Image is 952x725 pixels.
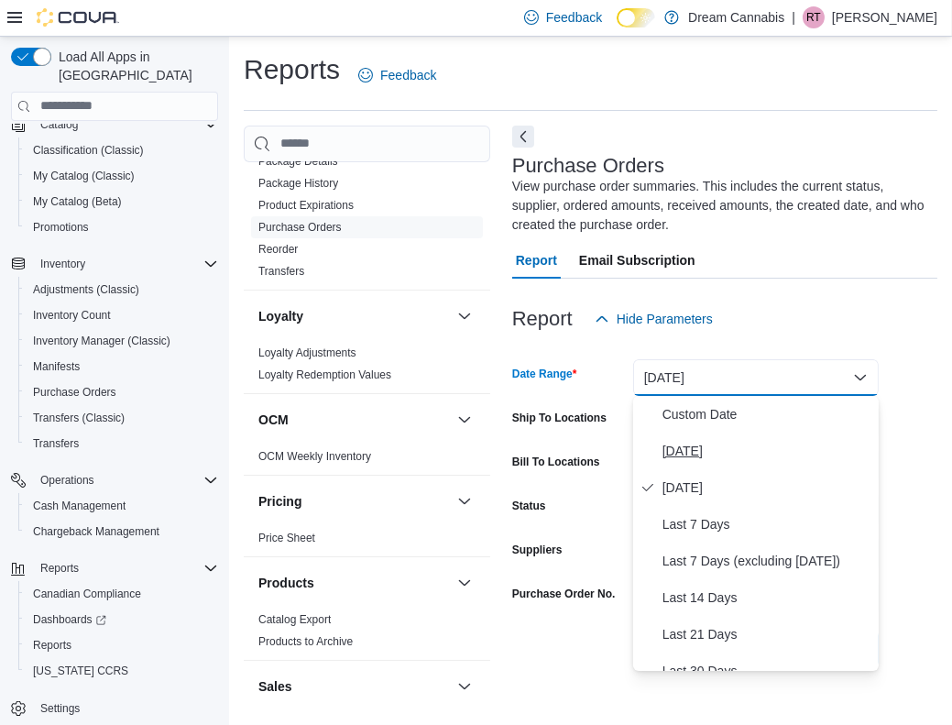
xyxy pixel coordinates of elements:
[18,632,225,658] button: Reports
[258,177,338,190] a: Package History
[258,307,303,325] h3: Loyalty
[832,6,937,28] p: [PERSON_NAME]
[579,242,695,279] span: Email Subscription
[18,302,225,328] button: Inventory Count
[26,634,218,656] span: Reports
[617,27,618,28] span: Dark Mode
[18,214,225,240] button: Promotions
[26,407,218,429] span: Transfers (Classic)
[258,307,450,325] button: Loyalty
[26,330,218,352] span: Inventory Manager (Classic)
[4,695,225,721] button: Settings
[258,220,342,235] span: Purchase Orders
[26,660,136,682] a: [US_STATE] CCRS
[33,698,87,720] a: Settings
[26,381,218,403] span: Purchase Orders
[617,8,655,27] input: Dark Mode
[18,607,225,632] a: Dashboards
[33,220,89,235] span: Promotions
[26,407,132,429] a: Transfers (Classic)
[258,677,292,696] h3: Sales
[40,473,94,488] span: Operations
[26,356,218,378] span: Manifests
[33,359,80,374] span: Manifests
[18,581,225,607] button: Canadian Compliance
[33,664,128,678] span: [US_STATE] CCRS
[26,609,218,631] span: Dashboards
[26,356,87,378] a: Manifests
[258,264,304,279] span: Transfers
[33,697,218,720] span: Settings
[258,176,338,191] span: Package History
[33,334,170,348] span: Inventory Manager (Classic)
[26,165,142,187] a: My Catalog (Classic)
[4,555,225,581] button: Reports
[258,198,354,213] span: Product Expirations
[33,194,122,209] span: My Catalog (Beta)
[258,411,289,429] h3: OCM
[18,519,225,544] button: Chargeback Management
[33,143,144,158] span: Classification (Classic)
[26,191,129,213] a: My Catalog (Beta)
[33,469,218,491] span: Operations
[792,6,795,28] p: |
[26,330,178,352] a: Inventory Manager (Classic)
[26,495,133,517] a: Cash Management
[37,8,119,27] img: Cova
[33,612,106,627] span: Dashboards
[351,57,443,93] a: Feedback
[662,623,871,645] span: Last 21 Days
[258,242,298,257] span: Reorder
[4,251,225,277] button: Inventory
[258,265,304,278] a: Transfers
[244,51,340,88] h1: Reports
[258,613,331,626] a: Catalog Export
[258,368,391,381] a: Loyalty Redemption Values
[26,433,86,455] a: Transfers
[18,405,225,431] button: Transfers (Classic)
[33,557,86,579] button: Reports
[33,436,79,451] span: Transfers
[258,532,315,544] a: Price Sheet
[26,583,148,605] a: Canadian Compliance
[33,524,159,539] span: Chargeback Management
[26,381,124,403] a: Purchase Orders
[26,660,218,682] span: Washington CCRS
[26,521,167,543] a: Chargeback Management
[40,117,78,132] span: Catalog
[26,216,96,238] a: Promotions
[26,304,118,326] a: Inventory Count
[258,346,356,360] span: Loyalty Adjustments
[26,304,218,326] span: Inventory Count
[587,301,720,337] button: Hide Parameters
[26,634,79,656] a: Reports
[18,328,225,354] button: Inventory Manager (Classic)
[258,411,450,429] button: OCM
[258,449,371,464] span: OCM Weekly Inventory
[26,521,218,543] span: Chargeback Management
[546,8,602,27] span: Feedback
[33,557,218,579] span: Reports
[662,550,871,572] span: Last 7 Days (excluding [DATE])
[244,445,490,475] div: OCM
[258,450,371,463] a: OCM Weekly Inventory
[662,440,871,462] span: [DATE]
[258,199,354,212] a: Product Expirations
[803,6,825,28] div: Robert Taylor
[380,66,436,84] span: Feedback
[258,531,315,545] span: Price Sheet
[258,368,391,382] span: Loyalty Redemption Values
[258,155,338,168] a: Package Details
[258,492,450,511] button: Pricing
[258,635,353,648] a: Products to Archive
[26,279,147,301] a: Adjustments (Classic)
[258,243,298,256] a: Reorder
[18,658,225,684] button: [US_STATE] CCRS
[258,574,450,592] button: Products
[33,253,218,275] span: Inventory
[244,342,490,393] div: Loyalty
[454,572,476,594] button: Products
[26,279,218,301] span: Adjustments (Classic)
[258,221,342,234] a: Purchase Orders
[662,660,871,682] span: Last 30 Days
